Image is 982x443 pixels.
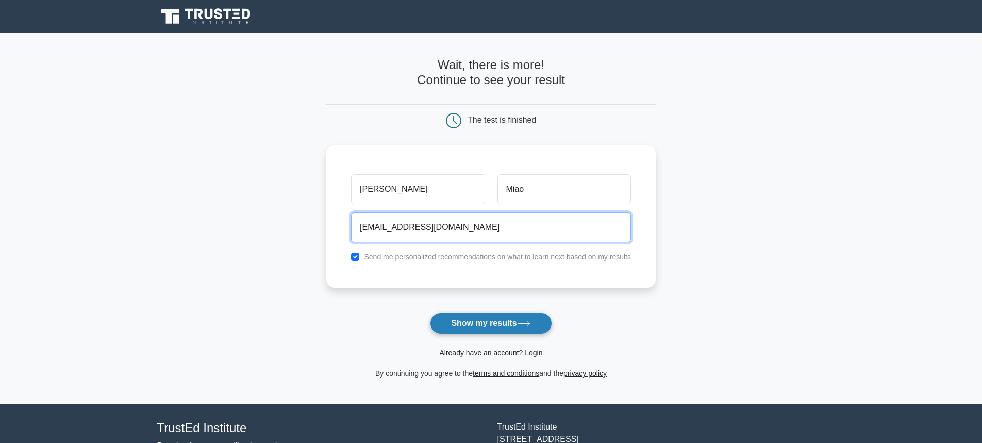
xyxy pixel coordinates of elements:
label: Send me personalized recommendations on what to learn next based on my results [364,253,631,261]
input: First name [351,174,485,204]
div: By continuing you agree to the and the [320,367,662,380]
a: terms and conditions [473,369,539,378]
a: privacy policy [563,369,607,378]
a: Already have an account? Login [439,349,542,357]
h4: TrustEd Institute [157,421,485,436]
input: Last name [497,174,631,204]
button: Show my results [430,313,552,334]
div: The test is finished [468,116,536,124]
input: Email [351,212,631,242]
h4: Wait, there is more! Continue to see your result [326,58,656,88]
